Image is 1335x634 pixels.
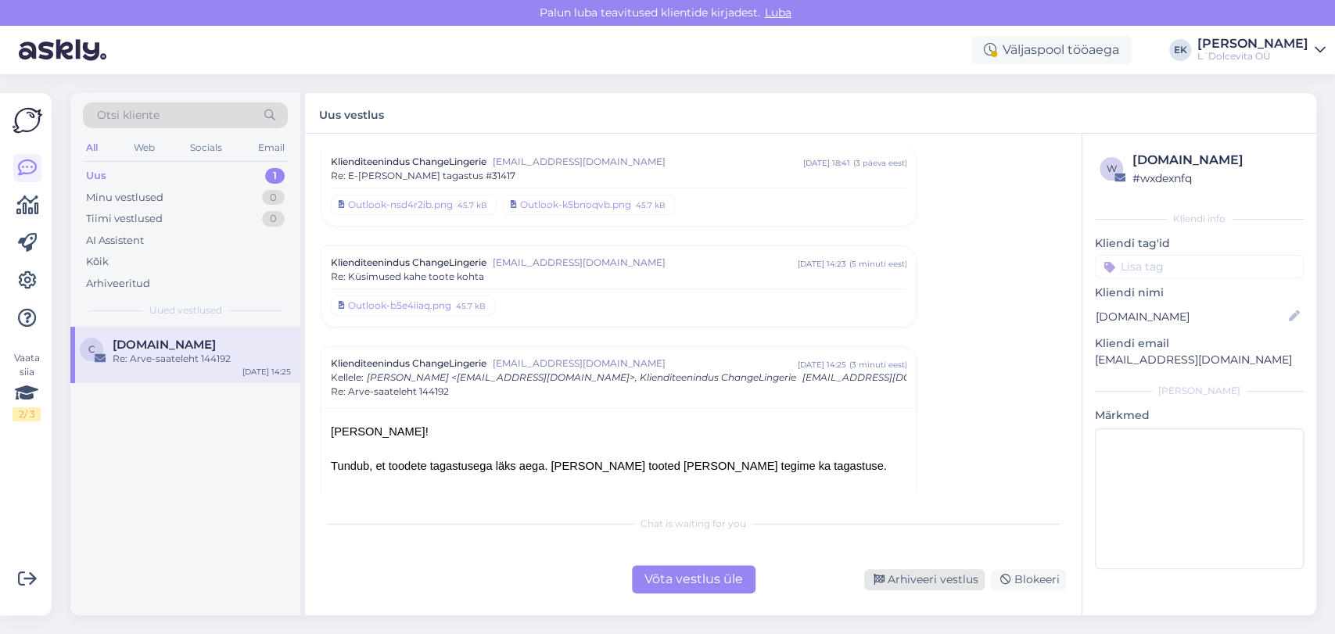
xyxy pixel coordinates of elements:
[97,107,160,124] span: Otsi kliente
[493,256,797,270] span: [EMAIL_ADDRESS][DOMAIN_NAME]
[849,258,906,270] div: ( 5 minuti eest )
[262,211,285,227] div: 0
[454,299,487,313] div: 45.7 kB
[520,198,631,212] div: Outlook-k5bnoqvb.png
[493,356,797,371] span: [EMAIL_ADDRESS][DOMAIN_NAME]
[83,138,101,158] div: All
[331,256,486,270] span: Klienditeenindus ChangeLingerie
[331,492,906,509] div: Edu!
[1095,407,1304,424] p: Märkmed
[265,168,285,184] div: 1
[493,155,802,169] span: [EMAIL_ADDRESS][DOMAIN_NAME]
[760,5,796,20] span: Luba
[971,36,1132,64] div: Väljaspool tööaega
[632,565,755,593] div: Võta vestlus üle
[367,371,796,383] span: [PERSON_NAME] <[EMAIL_ADDRESS][DOMAIN_NAME]>, Klienditeenindus ChangeLingerie
[331,457,906,475] div: Tundub, et toodete tagastusega läks aega. [PERSON_NAME] tooted [PERSON_NAME] tegime ka tagastuse.
[1197,38,1308,50] div: [PERSON_NAME]
[319,102,384,124] label: Uus vestlus
[1095,285,1304,301] p: Kliendi nimi
[331,356,486,371] span: Klienditeenindus ChangeLingerie
[852,157,906,169] div: ( 3 päeva eest )
[86,168,106,184] div: Uus
[849,359,906,371] div: ( 3 minuti eest )
[331,155,486,169] span: Klienditeenindus ChangeLingerie
[1197,38,1326,63] a: [PERSON_NAME]L´Dolcevita OÜ
[634,198,667,212] div: 45.7 kB
[348,299,451,313] div: Outlook-b5e4iiaq.png
[262,190,285,206] div: 0
[255,138,288,158] div: Email
[13,106,42,135] img: Askly Logo
[456,198,489,212] div: 45.7 kB
[331,371,364,383] span: Kellele :
[88,343,95,355] span: c
[1132,170,1299,187] div: # wxdexnfq
[1095,212,1304,226] div: Kliendi info
[242,366,291,378] div: [DATE] 14:25
[149,303,222,317] span: Uued vestlused
[331,423,906,440] div: [PERSON_NAME]!
[802,157,849,169] div: [DATE] 18:41
[86,233,144,249] div: AI Assistent
[1132,151,1299,170] div: [DOMAIN_NAME]
[797,258,845,270] div: [DATE] 14:23
[991,569,1066,590] div: Blokeeri
[13,351,41,421] div: Vaata siia
[1095,255,1304,278] input: Lisa tag
[1095,352,1304,368] p: [EMAIL_ADDRESS][DOMAIN_NAME]
[113,338,216,352] span: changelingerie.ee
[86,254,109,270] div: Kõik
[797,359,845,371] div: [DATE] 14:25
[86,276,150,292] div: Arhiveeritud
[131,138,158,158] div: Web
[86,190,163,206] div: Minu vestlused
[13,407,41,421] div: 2 / 3
[802,371,975,383] span: [EMAIL_ADDRESS][DOMAIN_NAME]
[187,138,225,158] div: Socials
[331,270,484,284] span: Re: Küsimused kahe toote kohta
[331,169,515,183] span: Re: E-[PERSON_NAME] tagastus #31417
[113,352,291,366] div: Re: Arve-saateleht 144192
[331,385,449,399] span: Re: Arve-saateleht 144192
[1107,163,1117,174] span: w
[1169,39,1191,61] div: EK
[321,517,1066,531] div: Chat is waiting for you
[1095,384,1304,398] div: [PERSON_NAME]
[1197,50,1308,63] div: L´Dolcevita OÜ
[1095,235,1304,252] p: Kliendi tag'id
[348,198,453,212] div: Outlook-nsd4r2ib.png
[1095,335,1304,352] p: Kliendi email
[1096,308,1286,325] input: Lisa nimi
[86,211,163,227] div: Tiimi vestlused
[864,569,985,590] div: Arhiveeri vestlus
